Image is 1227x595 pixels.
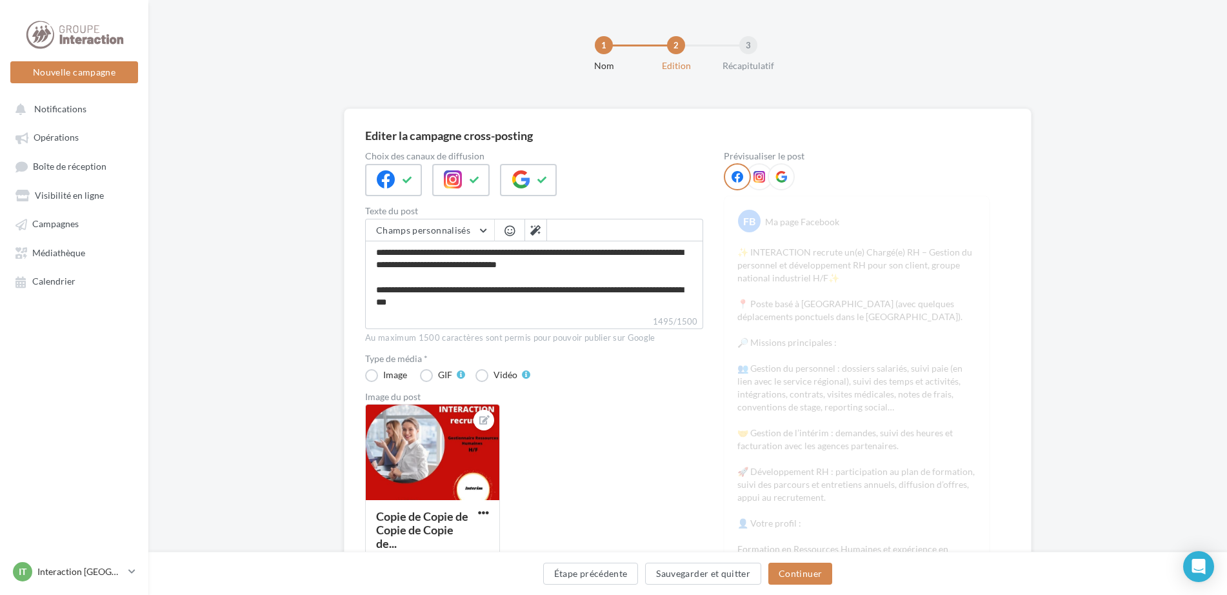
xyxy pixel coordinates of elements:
span: Notifications [34,103,86,114]
div: Editer la campagne cross-posting [365,130,533,141]
div: Récapitulatif [707,59,790,72]
button: Étape précédente [543,563,639,585]
div: 2 [667,36,685,54]
div: Ma page Facebook [765,216,839,228]
a: Opérations [8,125,141,148]
a: Campagnes [8,212,141,235]
button: Notifications [8,97,135,120]
div: GIF [438,370,452,379]
label: Type de média * [365,354,703,363]
label: 1495/1500 [365,315,703,329]
div: FB [738,210,761,232]
p: Interaction [GEOGRAPHIC_DATA] [37,565,123,578]
div: 3 [739,36,757,54]
a: IT Interaction [GEOGRAPHIC_DATA] [10,560,138,584]
span: Visibilité en ligne [35,190,104,201]
span: Calendrier [32,276,75,287]
button: Champs personnalisés [366,219,494,241]
div: Nom [563,59,645,72]
div: Image [383,370,407,379]
div: Edition [635,59,717,72]
span: Opérations [34,132,79,143]
a: Médiathèque [8,241,141,264]
a: Visibilité en ligne [8,183,141,207]
div: Vidéo [494,370,517,379]
div: Au maximum 1500 caractères sont permis pour pouvoir publier sur Google [365,332,703,344]
div: Copie de Copie de Copie de Copie de... [376,509,468,550]
span: Médiathèque [32,247,85,258]
span: Boîte de réception [33,161,106,172]
div: Open Intercom Messenger [1183,551,1214,582]
button: Sauvegarder et quitter [645,563,761,585]
span: Champs personnalisés [376,225,470,236]
button: Continuer [768,563,832,585]
span: IT [19,565,26,578]
div: Prévisualiser le post [724,152,990,161]
button: Nouvelle campagne [10,61,138,83]
div: Image du post [365,392,703,401]
a: Boîte de réception [8,154,141,178]
div: 1 [595,36,613,54]
span: Campagnes [32,219,79,230]
label: Texte du post [365,207,703,216]
a: Calendrier [8,269,141,292]
label: Choix des canaux de diffusion [365,152,703,161]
